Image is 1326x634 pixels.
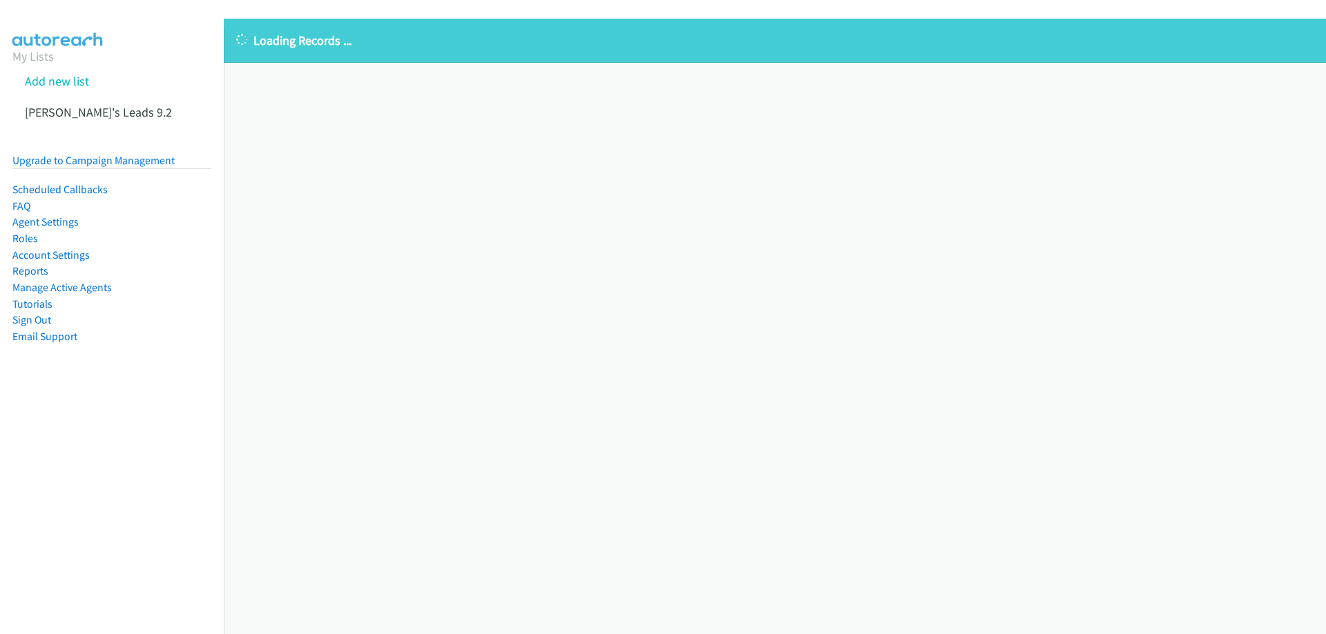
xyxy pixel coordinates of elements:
[12,199,30,212] a: FAQ
[12,154,175,167] a: Upgrade to Campaign Management
[12,313,51,326] a: Sign Out
[25,73,89,89] a: Add new list
[12,248,90,261] a: Account Settings
[12,281,112,294] a: Manage Active Agents
[12,183,108,196] a: Scheduled Callbacks
[12,48,54,64] a: My Lists
[236,31,1314,50] p: Loading Records ...
[12,264,48,277] a: Reports
[12,330,77,343] a: Email Support
[25,104,172,120] a: [PERSON_NAME]'s Leads 9.2
[12,215,79,228] a: Agent Settings
[12,297,52,310] a: Tutorials
[12,232,38,245] a: Roles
